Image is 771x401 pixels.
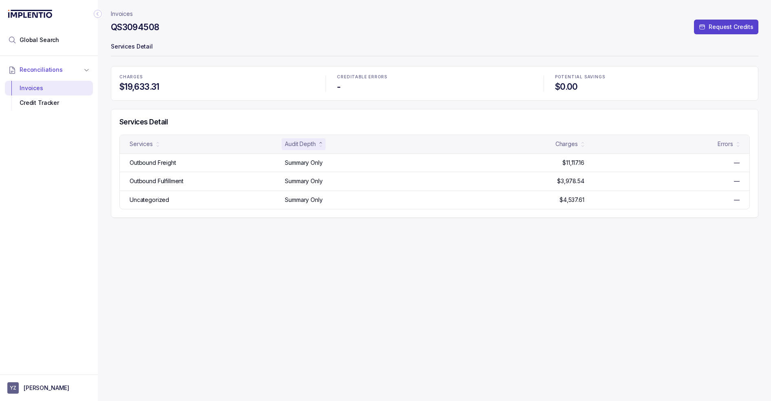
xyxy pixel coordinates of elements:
div: Charges [555,140,578,148]
div: Audit Depth [285,140,315,148]
nav: breadcrumb [111,10,133,18]
div: Credit Tracker [11,95,86,110]
h4: - [337,81,532,93]
div: Invoices [11,81,86,95]
div: Errors [718,140,733,148]
p: Summary Only [285,177,322,185]
p: Outbound Freight [130,159,176,167]
h4: $19,633.31 [119,81,314,93]
button: Reconciliations [5,61,93,79]
span: Global Search [20,36,59,44]
span: — [734,196,740,204]
h5: Services Detail [119,117,750,126]
div: Services [130,140,153,148]
div: Collapse Icon [93,9,103,19]
span: — [734,177,740,185]
p: CHARGES [119,75,314,80]
span: — [734,159,740,167]
button: Request Credits [694,20,758,34]
p: Summary Only [285,159,322,167]
p: Request Credits [709,23,753,31]
span: Reconciliations [20,66,63,74]
button: User initials[PERSON_NAME] [7,382,90,394]
p: Services Detail [111,39,758,55]
p: $11,117.16 [562,159,584,167]
h4: $0.00 [555,81,750,93]
p: Outbound Fulfillment [130,177,183,185]
div: Reconciliations [5,79,93,112]
h4: QS3094508 [111,22,159,33]
p: $3,978.54 [557,177,584,185]
a: Invoices [111,10,133,18]
span: User initials [7,382,19,394]
p: Summary Only [285,196,322,204]
p: [PERSON_NAME] [24,384,69,392]
p: Uncategorized [130,196,169,204]
p: POTENTIAL SAVINGS [555,75,750,80]
p: CREDITABLE ERRORS [337,75,532,80]
p: $4,537.61 [560,196,584,204]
